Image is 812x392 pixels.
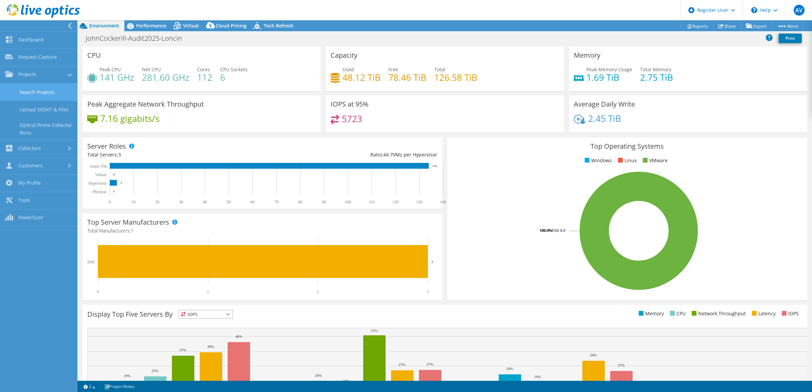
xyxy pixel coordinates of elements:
text: Virtual [95,172,107,177]
text: 90 [322,200,326,204]
h3: Top Operating Systems [452,143,802,150]
h4: 2.45 TiB [588,115,621,122]
text: 130 [416,200,422,204]
li: Windows [583,157,612,164]
svg: \n [751,7,757,13]
a: Reports [681,21,713,31]
span: 3 [118,151,121,158]
text: 46% [235,334,242,338]
span: Performance [136,22,166,29]
h3: CPU [87,52,101,59]
h3: Average Daily Write [574,100,635,108]
h3: IOPS at 95% [331,100,369,108]
li: Latency [750,310,776,317]
text: 120 [392,200,399,204]
text: 34% [590,353,597,357]
text: 1 [207,289,209,294]
text: 0 [113,190,115,193]
h4: 48.12 TiB [342,74,381,81]
h4: 112 [197,74,212,81]
text: 27% [618,363,624,367]
text: 30 [179,200,183,204]
h4: 2.75 TiB [640,74,673,81]
text: 140 [440,200,446,204]
li: CPU [668,310,686,317]
text: 80 [298,200,302,204]
a: Print [779,34,802,43]
h4: Total Manufacturers: [87,227,437,235]
li: Memory [637,310,664,317]
text: 50 [227,200,231,204]
h4: 126.58 TiB [434,74,477,81]
text: 27% [426,362,433,366]
text: 27% [399,362,405,367]
text: 51% [371,329,377,333]
h4: 78.46 TiB [388,74,426,81]
span: Environment [89,22,119,29]
text: 20% [315,373,322,377]
h4: 5723 [342,115,362,123]
text: 16% [343,379,350,383]
div: Total Servers: [87,151,262,158]
span: IOPS [179,310,232,318]
text: 19% [534,375,541,379]
text: 2 [317,289,319,294]
span: Peak Memory Usage [586,66,632,73]
text: Hypervisor [88,181,107,186]
span: Used [342,66,354,73]
text: 24% [506,367,513,371]
text: 0 [97,289,99,294]
li: Network Throughput [690,310,746,317]
h4: 141 GHz [100,74,134,81]
span: Virtual [183,22,199,29]
text: 0 [113,173,115,176]
h4: 281.60 GHz [142,74,189,81]
span: 1 [131,227,134,234]
a: 2 [79,382,100,391]
h3: Top Server Manufacturers [87,219,169,226]
h3: Capacity [331,52,357,59]
span: CPU Sockets [220,66,248,73]
text: 3 [431,260,433,264]
span: Total [434,66,445,73]
div: Ratio: VMs per Hypervisor [262,151,437,158]
li: VMware [641,157,668,164]
h4: 6 [220,74,248,81]
text: 40 [203,200,207,204]
a: More [772,21,804,31]
text: 23% [152,369,158,373]
text: 100 [345,200,351,204]
text: Physical [92,189,106,194]
h3: Memory [574,52,600,59]
h3: Peak Aggregate Network Throughput [87,100,204,108]
text: 3 [120,181,122,185]
text: Guest VM [90,164,107,169]
a: Share [713,21,741,31]
h4: 7.16 gigabits/s [100,115,159,122]
text: 19% [124,374,130,378]
text: 39% [207,344,214,349]
a: Project Notes [100,382,139,391]
li: Linux [616,157,637,164]
text: 10 [131,200,136,204]
text: 0 [109,200,111,204]
li: IOPS [780,310,799,317]
span: Free [388,66,398,73]
span: AV [794,5,805,16]
span: Peak CPU [100,66,121,73]
span: Cloud Pricing [216,22,247,29]
span: 44.7 [383,151,393,158]
text: 20 [155,200,159,204]
text: 60 [250,200,254,204]
h1: JohnCockerill-Audit2025-Loncin [83,35,193,42]
tspan: 100.0% [540,228,552,233]
text: Dell [87,260,94,264]
a: Export [741,21,772,31]
span: Cores [197,66,210,73]
span: Tech Refresh [264,22,294,29]
span: Total Memory [640,66,671,73]
h3: Server Roles [87,143,126,150]
text: 70 [275,200,279,204]
text: 3 [427,289,429,294]
span: Net CPU [142,66,161,73]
